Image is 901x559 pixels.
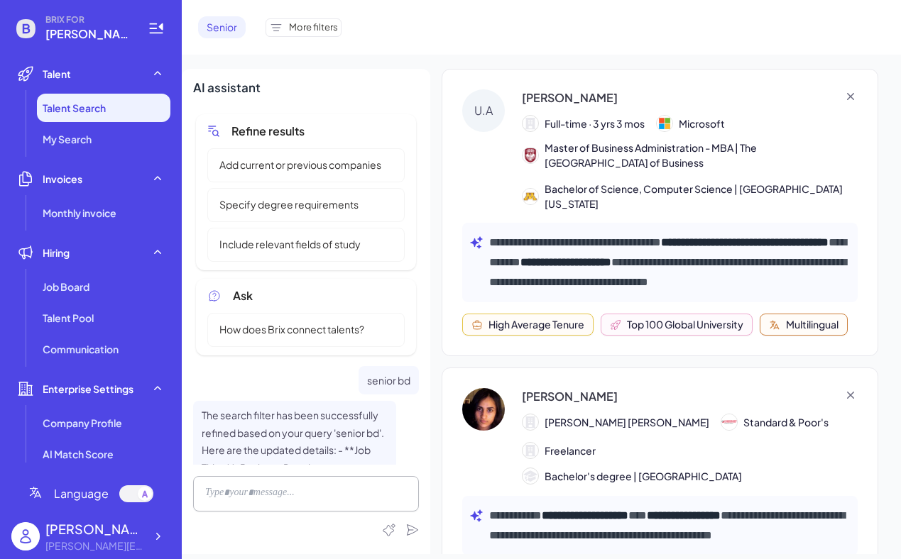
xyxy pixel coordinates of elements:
[43,416,122,430] span: Company Profile
[488,317,584,332] div: High Average Tenure
[545,469,742,484] span: Bachelor's degree | [GEOGRAPHIC_DATA]
[43,382,133,396] span: Enterprise Settings
[45,26,131,43] span: monica@joinbrix.com
[43,279,89,294] span: Job Board
[545,140,858,170] span: Master of Business Administration - MBA | The [GEOGRAPHIC_DATA] of Business
[627,317,743,332] div: Top 100 Global University
[231,123,305,140] span: Refine results
[43,172,82,186] span: Invoices
[54,485,109,502] span: Language
[11,522,40,550] img: user_logo.png
[45,14,131,26] span: BRIX FOR
[45,519,145,538] div: monica zhou
[43,101,106,115] span: Talent Search
[43,447,114,461] span: AI Match Score
[523,189,538,204] img: 202.jpg
[367,374,410,387] span: senior bd
[211,237,369,252] span: Include relevant fields of study
[523,148,538,163] img: 20.jpg
[786,317,839,332] div: Multilingual
[211,322,373,337] span: How does Brix connect talents?
[233,287,253,304] span: Ask
[43,67,71,81] span: Talent
[198,16,246,38] span: Senior
[679,116,725,131] span: Microsoft
[43,132,92,146] span: My Search
[43,206,116,220] span: Monthly invoice
[211,197,367,212] span: Specify degree requirements
[522,89,618,106] div: [PERSON_NAME]
[721,414,737,430] img: 公司logo
[657,116,672,131] img: 公司logo
[45,538,145,553] div: monica@joinbrix.com
[462,89,505,132] div: U.A
[545,116,645,131] span: Full-time · 3 yrs 3 mos
[43,342,119,356] span: Communication
[522,388,618,405] div: [PERSON_NAME]
[211,157,390,172] span: Add current or previous companies
[545,443,596,458] span: Freelancer
[193,79,419,97] div: AI assistant
[462,388,505,431] img: Anusha Raghuraman
[545,415,709,430] span: [PERSON_NAME] [PERSON_NAME]
[43,245,70,260] span: Hiring
[545,182,858,211] span: Bachelor of Science, Computer Science | [GEOGRAPHIC_DATA][US_STATE]
[289,21,338,35] span: More filters
[43,311,94,325] span: Talent Pool
[743,415,829,430] span: Standard & Poor's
